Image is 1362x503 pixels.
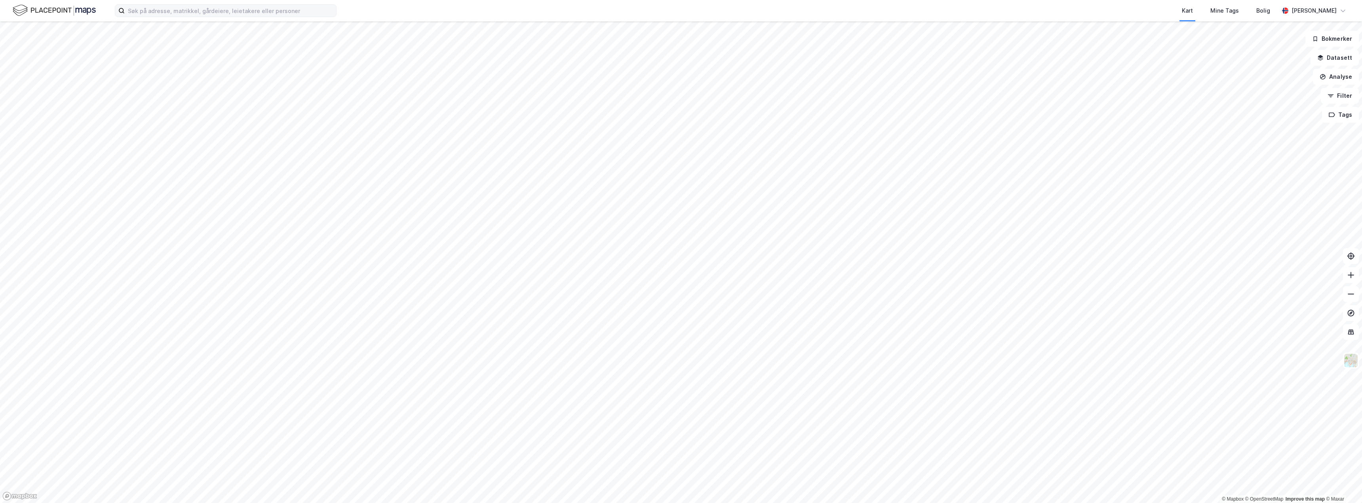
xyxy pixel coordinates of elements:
button: Filter [1321,88,1359,104]
div: Kontrollprogram for chat [1322,465,1362,503]
div: Kart [1182,6,1193,15]
button: Analyse [1313,69,1359,85]
input: Søk på adresse, matrikkel, gårdeiere, leietakere eller personer [125,5,336,17]
div: Mine Tags [1210,6,1239,15]
div: [PERSON_NAME] [1292,6,1337,15]
a: Improve this map [1286,496,1325,502]
a: OpenStreetMap [1245,496,1284,502]
button: Tags [1322,107,1359,123]
button: Bokmerker [1305,31,1359,47]
button: Datasett [1311,50,1359,66]
iframe: Chat Widget [1322,465,1362,503]
div: Bolig [1256,6,1270,15]
a: Mapbox homepage [2,492,37,501]
a: Mapbox [1222,496,1244,502]
img: logo.f888ab2527a4732fd821a326f86c7f29.svg [13,4,96,17]
img: Z [1343,353,1358,368]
